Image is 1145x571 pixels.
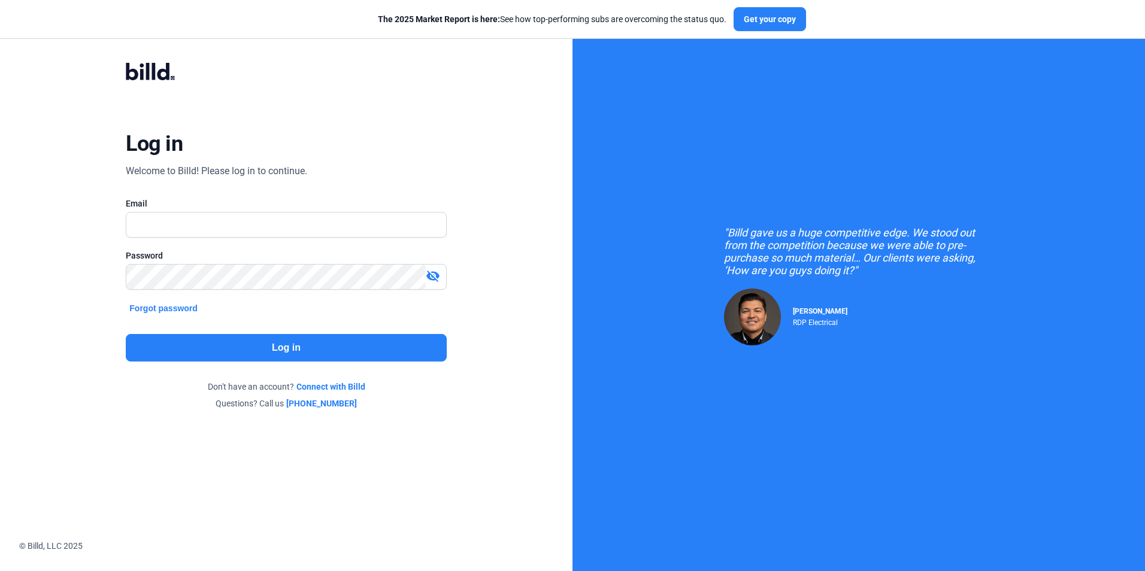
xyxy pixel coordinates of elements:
div: Don't have an account? [126,381,446,393]
img: Raul Pacheco [724,288,781,345]
button: Forgot password [126,302,201,315]
a: [PHONE_NUMBER] [286,397,357,409]
div: See how top-performing subs are overcoming the status quo. [378,13,726,25]
mat-icon: visibility_off [426,269,440,283]
div: Welcome to Billd! Please log in to continue. [126,164,307,178]
div: Email [126,198,446,209]
div: RDP Electrical [793,315,847,327]
button: Log in [126,334,446,362]
a: Connect with Billd [296,381,365,393]
div: Log in [126,130,183,157]
span: [PERSON_NAME] [793,307,847,315]
div: "Billd gave us a huge competitive edge. We stood out from the competition because we were able to... [724,226,993,277]
div: Questions? Call us [126,397,446,409]
div: Password [126,250,446,262]
button: Get your copy [734,7,806,31]
span: The 2025 Market Report is here: [378,14,500,24]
